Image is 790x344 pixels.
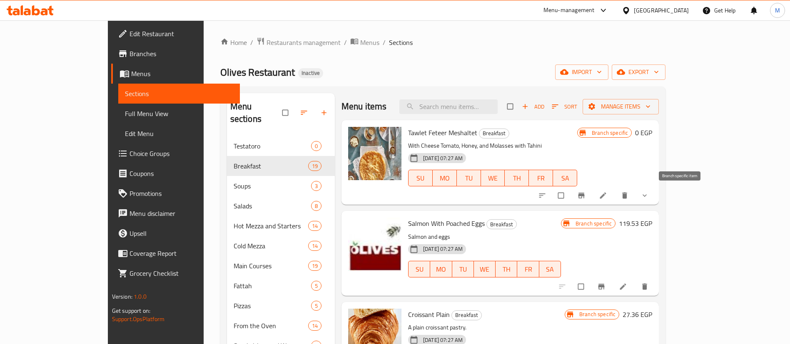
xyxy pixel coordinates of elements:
[517,261,539,277] button: FR
[589,101,652,112] span: Manage items
[496,261,517,277] button: TH
[111,163,240,183] a: Coupons
[111,223,240,243] a: Upsell
[227,176,335,196] div: Soups3
[383,37,386,47] li: /
[555,64,608,80] button: import
[572,220,615,228] span: Branch specific
[311,301,321,311] div: items
[420,154,466,162] span: [DATE] 07:27 AM
[592,277,612,296] button: Branch-specific-item
[227,276,335,296] div: Fattah5
[583,99,659,114] button: Manage items
[486,219,517,229] div: Breakfast
[125,109,233,119] span: Full Menu View
[234,241,308,251] span: Cold Mezza
[543,263,558,275] span: SA
[312,302,321,310] span: 5
[234,301,311,311] span: Pizzas
[399,99,498,114] input: search
[312,202,321,210] span: 8
[408,126,477,139] span: Tawlet Feteer Meshaltet
[556,172,574,184] span: SA
[131,69,233,79] span: Menus
[227,196,335,216] div: Salads8
[257,37,341,48] a: Restaurants management
[562,67,602,77] span: import
[112,305,150,316] span: Get support on:
[502,99,520,114] span: Select section
[436,172,454,184] span: MO
[348,127,401,180] img: Tawlet Feteer Meshaltet
[112,291,132,302] span: Version:
[309,322,321,330] span: 14
[130,208,233,218] span: Menu disclaimer
[130,268,233,278] span: Grocery Checklist
[308,261,321,271] div: items
[311,181,321,191] div: items
[420,336,466,344] span: [DATE] 07:27 AM
[234,261,308,271] span: Main Courses
[520,100,546,113] button: Add
[619,282,629,291] a: Edit menu item
[344,37,347,47] li: /
[775,6,780,15] span: M
[277,105,295,121] span: Select all sections
[553,188,571,203] span: Select to update
[452,261,474,277] button: TU
[539,261,561,277] button: SA
[234,281,311,291] span: Fattah
[311,201,321,211] div: items
[552,102,577,111] span: Sort
[220,37,666,48] nav: breadcrumb
[408,261,430,277] button: SU
[408,141,577,151] p: With Cheese Tomato, Honey, and Molasses with Tahini
[479,129,509,138] span: Breakfast
[111,263,240,283] a: Grocery Checklist
[250,37,253,47] li: /
[315,104,335,122] button: Add section
[477,263,492,275] span: WE
[125,129,233,139] span: Edit Menu
[520,100,546,113] span: Add item
[230,100,282,125] h2: Menu sections
[118,104,240,124] a: Full Menu View
[484,172,502,184] span: WE
[420,245,466,253] span: [DATE] 07:27 AM
[635,277,655,296] button: delete
[623,309,652,320] h6: 27.36 EGP
[234,201,311,211] span: Salads
[111,24,240,44] a: Edit Restaurant
[111,144,240,163] a: Choice Groups
[309,222,321,230] span: 14
[412,263,427,275] span: SU
[505,170,529,186] button: TH
[408,232,561,242] p: Salmon and eggs
[227,236,335,256] div: Cold Mezza14
[408,217,485,230] span: Salmon With Poached Eggs
[234,221,308,231] span: Hot Mezza and Starters
[308,161,321,171] div: items
[312,182,321,190] span: 3
[430,261,452,277] button: MO
[308,321,321,331] div: items
[130,29,233,39] span: Edit Restaurant
[220,63,295,82] span: Olives Restaurant
[618,67,659,77] span: export
[234,161,308,171] div: Breakfast
[350,37,379,48] a: Menus
[456,263,471,275] span: TU
[312,142,321,150] span: 0
[227,316,335,336] div: From the Oven14
[111,64,240,84] a: Menus
[408,322,565,333] p: A plain croissant pastry.
[612,64,665,80] button: export
[474,261,496,277] button: WE
[130,49,233,59] span: Branches
[550,100,579,113] button: Sort
[125,89,233,99] span: Sections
